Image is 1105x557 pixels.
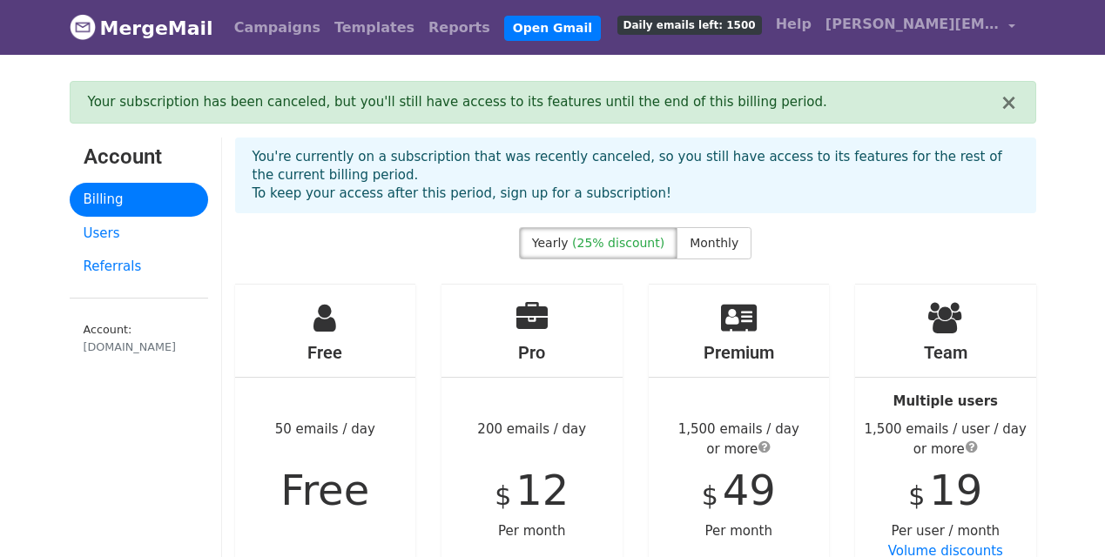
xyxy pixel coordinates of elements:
span: $ [702,480,718,511]
span: 49 [723,466,776,514]
a: [PERSON_NAME][EMAIL_ADDRESS][DOMAIN_NAME] [819,7,1022,48]
span: Free [280,466,369,514]
a: Referrals [70,250,208,284]
span: Monthly [690,236,738,250]
span: 19 [929,466,982,514]
span: 12 [515,466,569,514]
img: MergeMail logo [70,14,96,40]
div: 1,500 emails / day or more [649,419,830,459]
a: MergeMail [70,10,213,46]
h4: Free [235,342,416,363]
span: Yearly [532,236,569,250]
p: You're currently on a subscription that was recently canceled, so you still have access to its fe... [253,148,1019,203]
div: [DOMAIN_NAME] [84,339,194,355]
span: [PERSON_NAME][EMAIL_ADDRESS][DOMAIN_NAME] [825,14,1000,35]
h4: Premium [649,342,830,363]
div: Your subscription has been canceled, but you'll still have access to its features until the end o... [88,92,1001,112]
div: 1,500 emails / user / day or more [855,419,1036,459]
span: $ [495,480,511,511]
h4: Team [855,342,1036,363]
h4: Pro [441,342,623,363]
a: Daily emails left: 1500 [610,7,769,42]
span: Daily emails left: 1500 [617,16,762,35]
strong: Multiple users [893,393,998,409]
a: Billing [70,183,208,217]
button: × [1000,92,1017,113]
span: $ [908,480,925,511]
a: Help [769,7,819,42]
small: Account: [84,323,194,356]
a: Campaigns [227,10,327,45]
span: (25% discount) [572,236,664,250]
a: Reports [421,10,497,45]
h3: Account [84,144,194,170]
a: Users [70,217,208,251]
a: Open Gmail [504,16,601,41]
a: Templates [327,10,421,45]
